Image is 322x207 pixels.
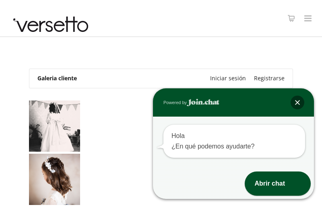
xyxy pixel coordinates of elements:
[210,74,246,82] a: Iniciar sesión
[10,16,91,32] img: versetto
[163,99,219,106] a: Powered by
[37,74,77,82] a: Galeria cliente
[245,171,287,196] div: Abrir chat
[254,74,285,82] a: Registrarse
[291,96,304,109] div: Cerrar
[163,125,305,158] div: Hola ¿En qué podemos ayudarte?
